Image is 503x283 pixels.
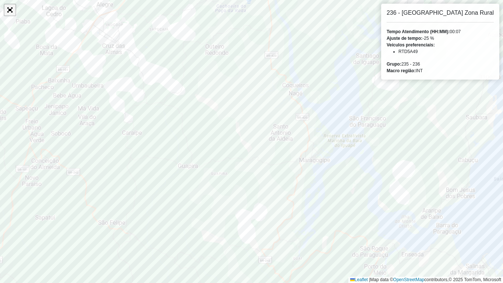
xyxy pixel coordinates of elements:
[387,42,435,48] strong: Veículos preferenciais:
[387,61,494,67] div: 235 - 236
[348,277,503,283] div: Map data © contributors,© 2025 TomTom, Microsoft
[387,35,494,42] div: -25 %
[387,68,416,73] strong: Macro região:
[387,28,494,35] div: 00:07
[387,67,494,74] div: INT
[4,4,15,15] a: Abrir mapa em tela cheia
[387,36,422,41] strong: Ajuste de tempo:
[350,277,368,282] a: Leaflet
[398,48,494,55] li: RTD5A49
[369,277,370,282] span: |
[387,29,450,34] strong: Tempo Atendimento (HH:MM):
[387,9,494,16] h6: 236 - [GEOGRAPHIC_DATA] Zona Rural
[393,277,425,282] a: OpenStreetMap
[387,62,401,67] strong: Grupo:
